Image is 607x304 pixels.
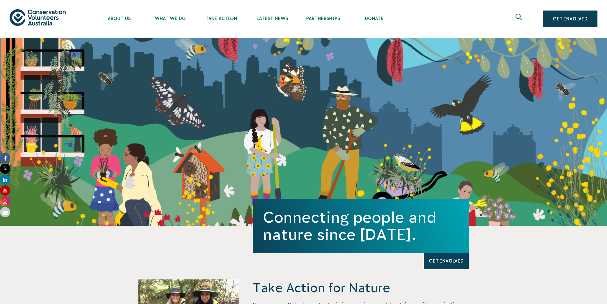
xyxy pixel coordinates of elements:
a: Get Involved [424,253,469,269]
span: Partnerships [298,16,349,21]
a: Get Involved [543,11,597,27]
span: Donate [349,16,400,21]
span: Take Action [196,16,247,21]
img: logo.svg [10,9,66,26]
h4: Take Action for Nature [253,279,469,296]
span: What We Do [145,16,196,21]
span: About Us [94,16,145,21]
h1: Connecting people and nature since [DATE]. [263,209,459,243]
span: Latest News [247,16,298,21]
button: Expand search box Close search box [512,11,527,26]
span: Expand search box [516,14,524,24]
